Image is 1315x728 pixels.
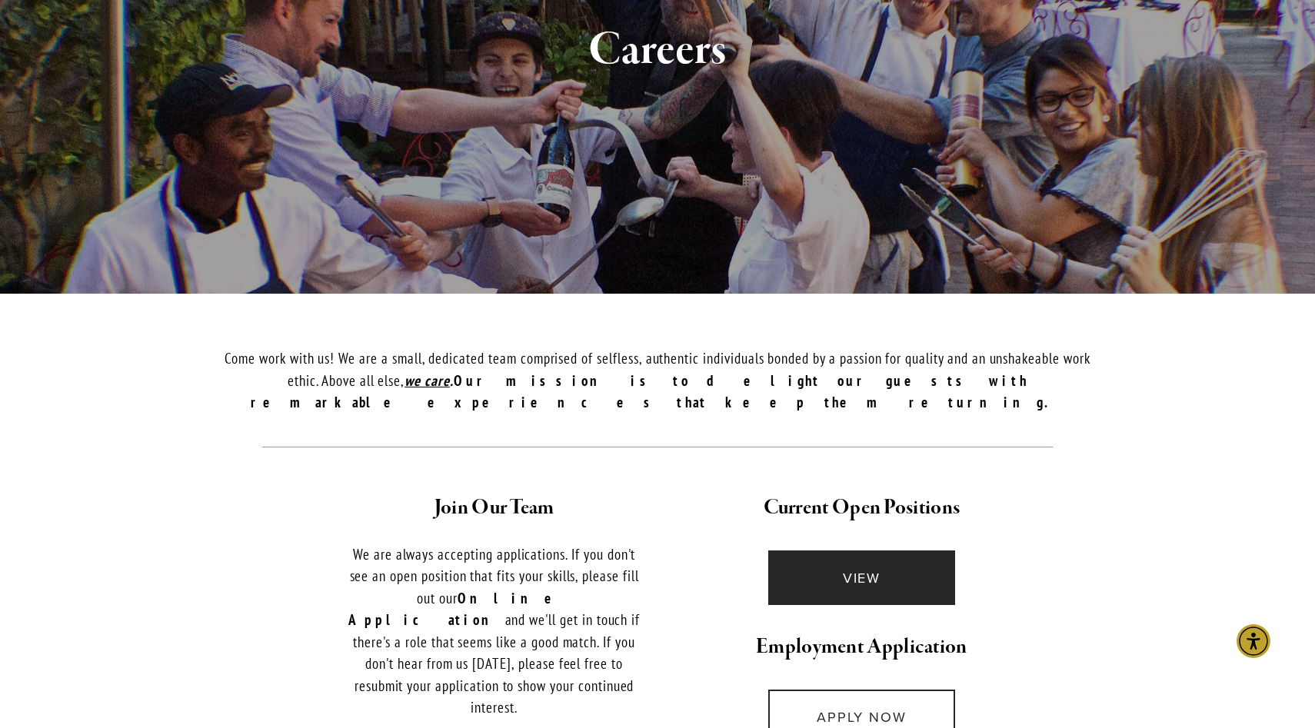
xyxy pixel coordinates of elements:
[251,371,1064,412] strong: Our mission is to delight our guests with remarkable experiences that keep them returning.
[404,371,450,390] em: we care
[450,371,454,390] em: .
[209,347,1106,414] p: Come work with us! We are a small, dedicated team comprised of selfless, authentic individuals bo...
[1237,624,1270,658] div: Accessibility Menu
[588,21,727,79] strong: Careers
[768,550,955,605] a: VIEW
[434,494,554,521] strong: Join Our Team
[764,494,960,521] strong: Current Open Positions
[348,589,588,630] strong: Online Application
[344,544,644,719] p: We are always accepting applications. If you don't see an open position that fits your skills, pl...
[756,633,967,660] strong: Employment Application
